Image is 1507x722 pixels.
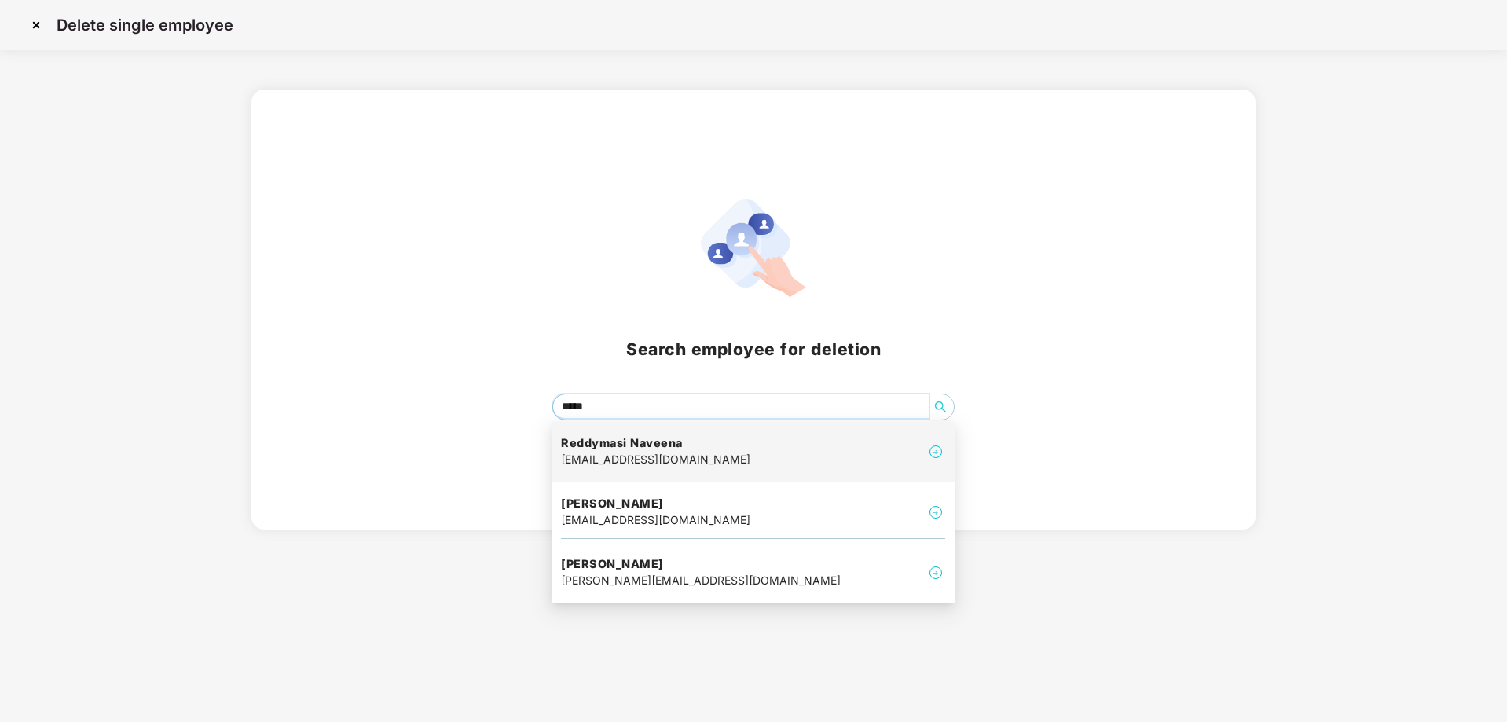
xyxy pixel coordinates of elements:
[701,199,806,297] img: svg+xml;base64,PHN2ZyB4bWxucz0iaHR0cDovL3d3dy53My5vcmcvMjAwMC9zdmciIHhtbG5zOnhsaW5rPSJodHRwOi8vd3...
[561,511,750,529] div: [EMAIL_ADDRESS][DOMAIN_NAME]
[561,496,750,511] h4: [PERSON_NAME]
[561,451,750,468] div: [EMAIL_ADDRESS][DOMAIN_NAME]
[561,572,841,589] div: [PERSON_NAME][EMAIL_ADDRESS][DOMAIN_NAME]
[561,435,750,451] h4: Reddymasi Naveena
[57,16,233,35] p: Delete single employee
[561,556,841,572] h4: [PERSON_NAME]
[926,442,945,461] img: svg+xml;base64,PHN2ZyB4bWxucz0iaHR0cDovL3d3dy53My5vcmcvMjAwMC9zdmciIHdpZHRoPSIyNCIgaGVpZ2h0PSIyNC...
[270,336,1237,362] h2: Search employee for deletion
[928,394,953,420] button: search
[928,401,953,413] span: search
[926,563,945,582] img: svg+xml;base64,PHN2ZyB4bWxucz0iaHR0cDovL3d3dy53My5vcmcvMjAwMC9zdmciIHdpZHRoPSIyNCIgaGVpZ2h0PSIyNC...
[24,13,49,38] img: svg+xml;base64,PHN2ZyBpZD0iQ3Jvc3MtMzJ4MzIiIHhtbG5zPSJodHRwOi8vd3d3LnczLm9yZy8yMDAwL3N2ZyIgd2lkdG...
[926,503,945,522] img: svg+xml;base64,PHN2ZyB4bWxucz0iaHR0cDovL3d3dy53My5vcmcvMjAwMC9zdmciIHdpZHRoPSIyNCIgaGVpZ2h0PSIyNC...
